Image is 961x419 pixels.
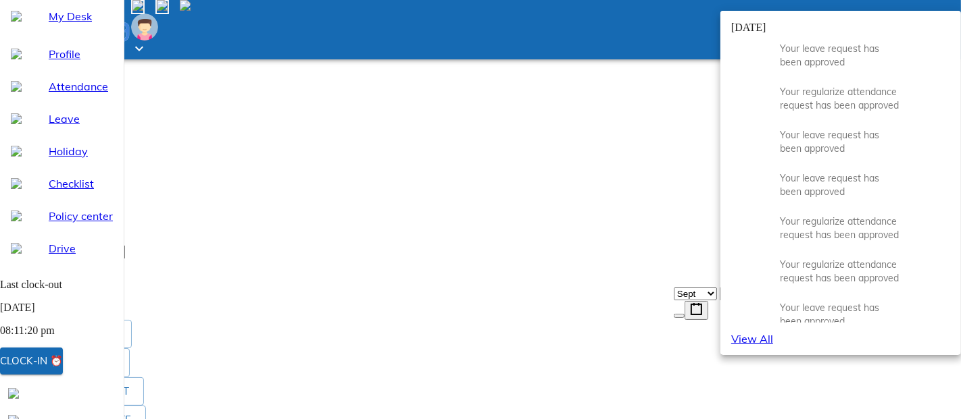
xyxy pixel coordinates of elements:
img: mail-16px.86a6e89a.svg [742,51,753,62]
img: mail-16px.86a6e89a.svg [742,138,753,148]
img: mail-16px.86a6e89a.svg [742,267,753,278]
img: mail-16px.86a6e89a.svg [742,224,753,235]
p: Your regularize attendance request has been approved [780,258,902,285]
p: Your regularize attendance request has been approved [780,215,902,242]
p: Your leave request has been approved [780,42,902,69]
img: mail-16px.86a6e89a.svg [742,94,753,105]
p: Your leave request has been approved [780,128,902,155]
img: mail-16px.86a6e89a.svg [742,181,753,192]
p: Your regularize attendance request has been approved [780,85,902,112]
p: Your leave request has been approved [780,301,902,328]
img: mail-16px.86a6e89a.svg [742,310,753,321]
p: Your leave request has been approved [780,171,902,198]
span: [DATE] [731,22,766,33]
a: View All [731,332,773,345]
